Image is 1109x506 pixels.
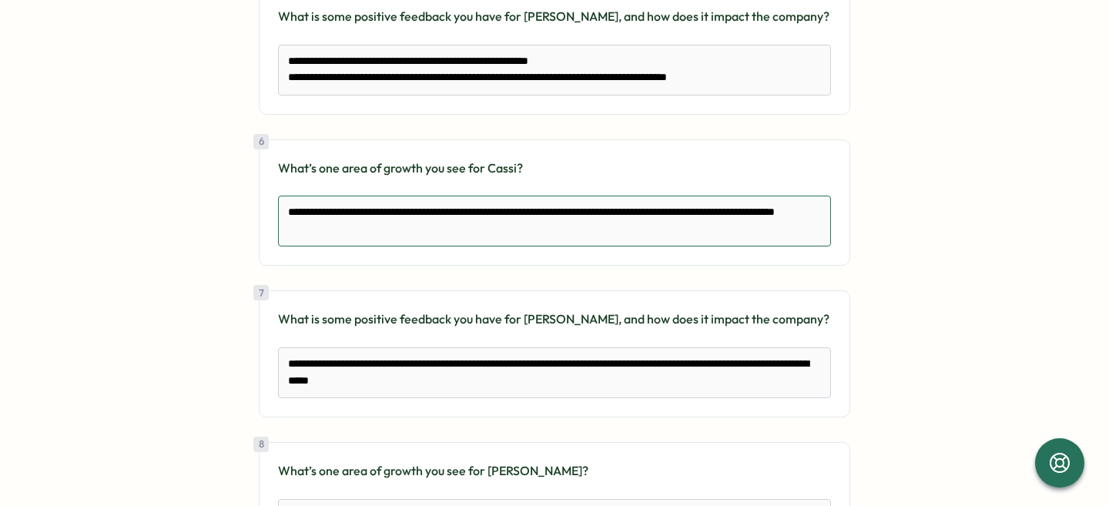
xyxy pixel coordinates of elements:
[253,437,269,452] div: 8
[253,134,269,149] div: 6
[253,285,269,300] div: 7
[278,310,831,329] p: What is some positive feedback you have for [PERSON_NAME], and how does it impact the company?
[278,461,831,481] p: What’s one area of growth you see for [PERSON_NAME]?
[278,7,831,26] p: What is some positive feedback you have for [PERSON_NAME], and how does it impact the company?
[278,159,831,178] p: What’s one area of growth you see for Cassi?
